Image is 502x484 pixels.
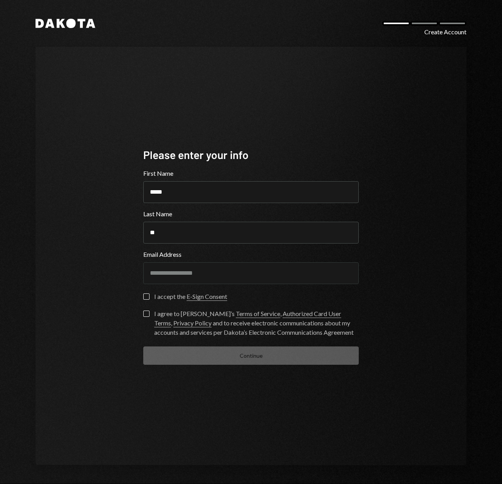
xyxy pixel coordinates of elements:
[154,292,227,301] div: I accept the
[154,309,359,337] div: I agree to [PERSON_NAME]’s , , and to receive electronic communications about my accounts and ser...
[143,311,150,317] button: I agree to [PERSON_NAME]’s Terms of Service, Authorized Card User Terms, Privacy Policy and to re...
[143,209,359,219] label: Last Name
[187,293,227,301] a: E-Sign Consent
[173,319,212,327] a: Privacy Policy
[154,310,341,327] a: Authorized Card User Terms
[143,169,359,178] label: First Name
[143,147,359,163] div: Please enter your info
[424,27,466,37] div: Create Account
[143,293,150,300] button: I accept the E-Sign Consent
[236,310,280,318] a: Terms of Service
[143,250,359,259] label: Email Address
